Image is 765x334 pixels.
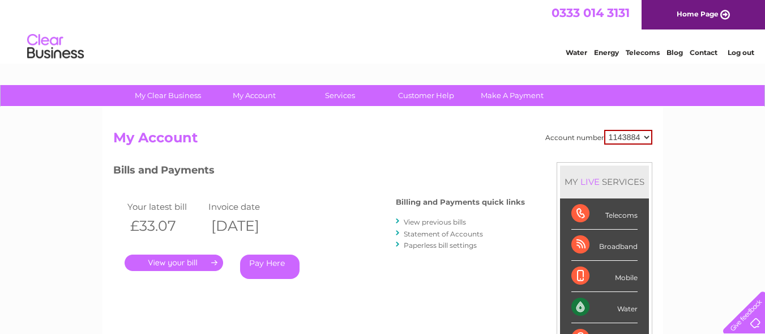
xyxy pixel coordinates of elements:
[571,292,638,323] div: Water
[571,198,638,230] div: Telecoms
[206,199,287,214] td: Invoice date
[566,48,587,57] a: Water
[626,48,660,57] a: Telecoms
[560,166,649,198] div: MY SERVICES
[728,48,754,57] a: Log out
[465,85,559,106] a: Make A Payment
[571,261,638,292] div: Mobile
[404,241,477,250] a: Paperless bill settings
[293,85,387,106] a: Services
[571,230,638,261] div: Broadband
[545,130,652,145] div: Account number
[125,199,206,214] td: Your latest bill
[552,6,630,20] a: 0333 014 3131
[396,198,525,206] h4: Billing and Payments quick links
[404,218,466,226] a: View previous bills
[125,255,223,271] a: .
[240,255,300,279] a: Pay Here
[594,48,619,57] a: Energy
[125,214,206,238] th: £33.07
[121,85,215,106] a: My Clear Business
[404,230,483,238] a: Statement of Accounts
[206,214,287,238] th: [DATE]
[690,48,717,57] a: Contact
[578,176,602,187] div: LIVE
[113,130,652,151] h2: My Account
[27,29,84,64] img: logo.png
[113,162,525,182] h3: Bills and Payments
[207,85,301,106] a: My Account
[666,48,683,57] a: Blog
[116,6,651,55] div: Clear Business is a trading name of Verastar Limited (registered in [GEOGRAPHIC_DATA] No. 3667643...
[379,85,473,106] a: Customer Help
